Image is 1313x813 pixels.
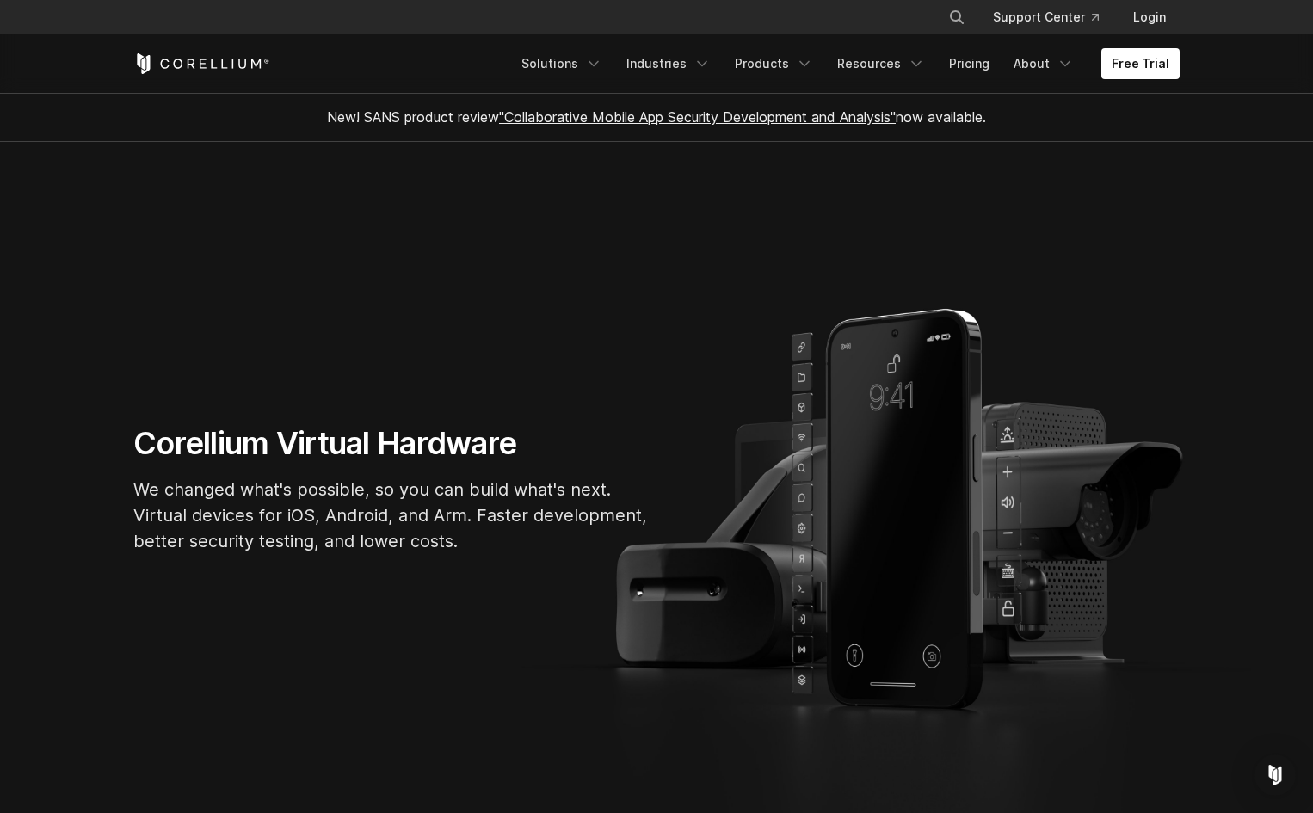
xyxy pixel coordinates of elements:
a: About [1003,48,1084,79]
button: Search [941,2,972,33]
a: Resources [827,48,935,79]
span: New! SANS product review now available. [327,108,986,126]
a: Free Trial [1101,48,1180,79]
a: "Collaborative Mobile App Security Development and Analysis" [499,108,896,126]
div: Navigation Menu [928,2,1180,33]
a: Pricing [939,48,1000,79]
a: Products [724,48,823,79]
h1: Corellium Virtual Hardware [133,424,650,463]
a: Solutions [511,48,613,79]
a: Corellium Home [133,53,270,74]
a: Industries [616,48,721,79]
div: Open Intercom Messenger [1254,754,1296,796]
a: Support Center [979,2,1113,33]
p: We changed what's possible, so you can build what's next. Virtual devices for iOS, Android, and A... [133,477,650,554]
a: Login [1119,2,1180,33]
div: Navigation Menu [511,48,1180,79]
